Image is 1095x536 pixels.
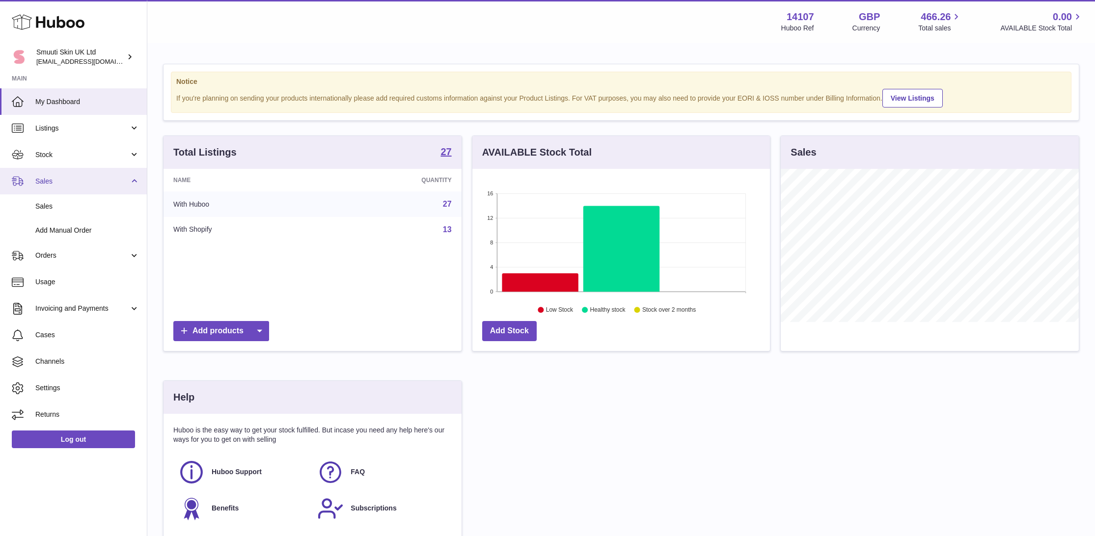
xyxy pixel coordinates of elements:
h3: Total Listings [173,146,237,159]
text: Healthy stock [590,307,626,314]
h3: AVAILABLE Stock Total [482,146,592,159]
p: Huboo is the easy way to get your stock fulfilled. But incase you need any help here's our ways f... [173,426,452,444]
div: Currency [852,24,880,33]
strong: Notice [176,77,1066,86]
span: Cases [35,330,139,340]
a: FAQ [317,459,446,485]
span: Huboo Support [212,467,262,477]
a: 27 [443,200,452,208]
a: 0.00 AVAILABLE Stock Total [1000,10,1083,33]
th: Name [164,169,324,191]
a: Subscriptions [317,495,446,522]
strong: 14107 [787,10,814,24]
text: 8 [490,240,493,245]
span: Listings [35,124,129,133]
text: 0 [490,289,493,295]
a: 466.26 Total sales [918,10,962,33]
text: 12 [487,215,493,221]
td: With Huboo [164,191,324,217]
text: Stock over 2 months [642,307,696,314]
span: [EMAIL_ADDRESS][DOMAIN_NAME] [36,57,144,65]
div: Huboo Ref [781,24,814,33]
span: Subscriptions [351,504,396,513]
a: View Listings [882,89,943,107]
strong: GBP [859,10,880,24]
text: 4 [490,264,493,270]
img: tomi@beautyko.fi [12,50,27,64]
span: Add Manual Order [35,226,139,235]
span: Orders [35,251,129,260]
text: 16 [487,190,493,196]
text: Low Stock [546,307,574,314]
a: Huboo Support [178,459,307,485]
a: 27 [440,147,451,159]
span: Sales [35,202,139,211]
a: 13 [443,225,452,234]
span: Total sales [918,24,962,33]
div: Smuuti Skin UK Ltd [36,48,125,66]
a: Add products [173,321,269,341]
span: Sales [35,177,129,186]
div: If you're planning on sending your products internationally please add required customs informati... [176,87,1066,107]
h3: Sales [791,146,816,159]
a: Add Stock [482,321,537,341]
span: 0.00 [1053,10,1072,24]
span: AVAILABLE Stock Total [1000,24,1083,33]
a: Log out [12,430,135,448]
span: Usage [35,277,139,287]
span: Benefits [212,504,239,513]
strong: 27 [440,147,451,157]
a: Benefits [178,495,307,522]
span: Invoicing and Payments [35,304,129,313]
h3: Help [173,391,194,404]
th: Quantity [324,169,462,191]
span: Channels [35,357,139,366]
span: Settings [35,383,139,393]
span: My Dashboard [35,97,139,107]
span: FAQ [351,467,365,477]
span: Stock [35,150,129,160]
td: With Shopify [164,217,324,242]
span: 466.26 [921,10,951,24]
span: Returns [35,410,139,419]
